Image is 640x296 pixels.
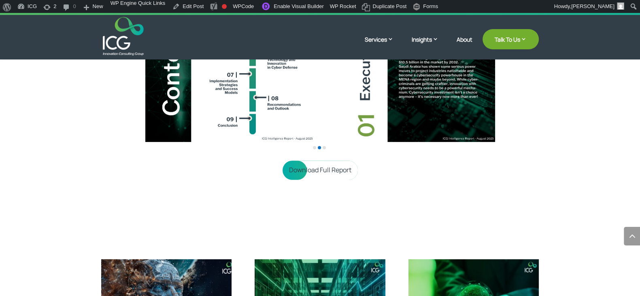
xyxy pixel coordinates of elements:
span: 2 [53,3,56,16]
iframe: Chat Widget [505,209,640,296]
span: New [93,3,103,16]
span: Forms [423,3,438,16]
div: Needs improvement [222,4,227,9]
span: Go to slide 3 [323,146,326,149]
span: Duplicate Post [372,3,406,16]
img: ICG [103,17,144,55]
a: Download Full Report [283,161,358,180]
span: Go to slide 1 [313,146,316,149]
a: Insights [412,35,447,55]
a: Services [365,35,402,55]
a: About [457,36,472,55]
span: [PERSON_NAME] [571,3,614,9]
a: Talk To Us [483,29,539,49]
span: 0 [73,3,76,16]
span: You may also like [102,224,217,244]
span: Go to slide 2 [318,146,321,149]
